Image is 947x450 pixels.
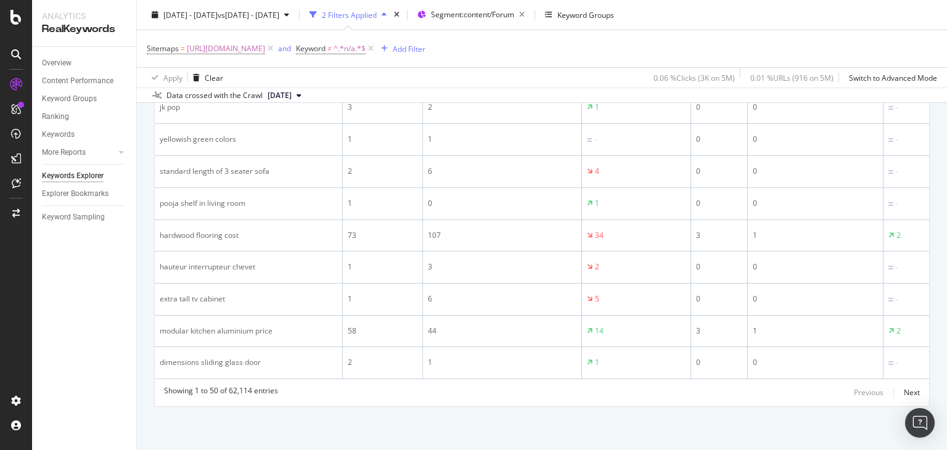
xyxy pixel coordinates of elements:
[147,43,179,54] span: Sitemaps
[696,134,742,145] div: 0
[160,357,337,368] div: dimensions sliding glass door
[163,9,218,20] span: [DATE] - [DATE]
[322,9,377,20] div: 2 Filters Applied
[348,102,417,113] div: 3
[393,43,425,54] div: Add Filter
[849,72,937,83] div: Switch to Advanced Mode
[696,198,742,209] div: 0
[896,198,898,210] div: -
[348,293,417,305] div: 1
[753,325,878,337] div: 1
[42,10,126,22] div: Analytics
[753,230,878,241] div: 1
[428,293,576,305] div: 6
[42,128,75,141] div: Keywords
[896,358,898,369] div: -
[696,325,742,337] div: 3
[278,43,291,54] button: and
[896,294,898,305] div: -
[431,9,514,20] span: Segment: content/Forum
[428,102,576,113] div: 2
[595,102,599,113] div: 1
[428,325,576,337] div: 44
[888,202,893,206] img: Equal
[896,102,898,113] div: -
[753,261,878,272] div: 0
[696,230,742,241] div: 3
[147,68,182,88] button: Apply
[268,90,292,101] span: 2025 Aug. 4th
[594,134,597,145] div: -
[42,146,115,159] a: More Reports
[296,43,326,54] span: Keyword
[327,43,332,54] span: ≠
[42,170,128,182] a: Keywords Explorer
[888,266,893,269] img: Equal
[305,5,392,25] button: 2 Filters Applied
[753,293,878,305] div: 0
[42,146,86,159] div: More Reports
[896,262,898,273] div: -
[42,75,128,88] a: Content Performance
[753,102,878,113] div: 0
[42,92,97,105] div: Keyword Groups
[753,357,878,368] div: 0
[160,102,337,113] div: jk pop
[42,57,72,70] div: Overview
[595,166,599,177] div: 4
[160,325,337,337] div: modular kitchen aluminium price
[263,88,306,103] button: [DATE]
[540,5,619,25] button: Keyword Groups
[428,230,576,241] div: 107
[188,68,223,88] button: Clear
[595,230,604,241] div: 34
[595,293,599,305] div: 5
[888,138,893,142] img: Equal
[42,110,69,123] div: Ranking
[160,261,337,272] div: hauteur interrupteur chevet
[42,75,113,88] div: Content Performance
[595,198,599,209] div: 1
[348,357,417,368] div: 2
[587,138,592,142] img: Equal
[654,72,735,83] div: 0.06 % Clicks ( 3K on 5M )
[160,230,337,241] div: hardwood flooring cost
[218,9,279,20] span: vs [DATE] - [DATE]
[42,57,128,70] a: Overview
[147,5,294,25] button: [DATE] - [DATE]vs[DATE] - [DATE]
[595,261,599,272] div: 2
[888,170,893,174] img: Equal
[428,261,576,272] div: 3
[42,187,128,200] a: Explorer Bookmarks
[42,211,105,224] div: Keyword Sampling
[348,261,417,272] div: 1
[696,261,742,272] div: 0
[163,72,182,83] div: Apply
[904,387,920,398] div: Next
[348,198,417,209] div: 1
[428,357,576,368] div: 1
[696,357,742,368] div: 0
[160,166,337,177] div: standard length of 3 seater sofa
[160,293,337,305] div: extra tall tv cabinet
[160,198,337,209] div: pooja shelf in living room
[844,68,937,88] button: Switch to Advanced Mode
[392,9,402,21] div: times
[160,134,337,145] div: yellowish green colors
[904,385,920,400] button: Next
[42,128,128,141] a: Keywords
[896,230,901,241] div: 2
[888,298,893,301] img: Equal
[595,325,604,337] div: 14
[557,9,614,20] div: Keyword Groups
[166,90,263,101] div: Data crossed with the Crawl
[753,198,878,209] div: 0
[428,134,576,145] div: 1
[42,92,128,105] a: Keyword Groups
[428,166,576,177] div: 6
[187,40,265,57] span: [URL][DOMAIN_NAME]
[753,166,878,177] div: 0
[164,385,278,400] div: Showing 1 to 50 of 62,114 entries
[412,5,530,25] button: Segment:content/Forum
[348,166,417,177] div: 2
